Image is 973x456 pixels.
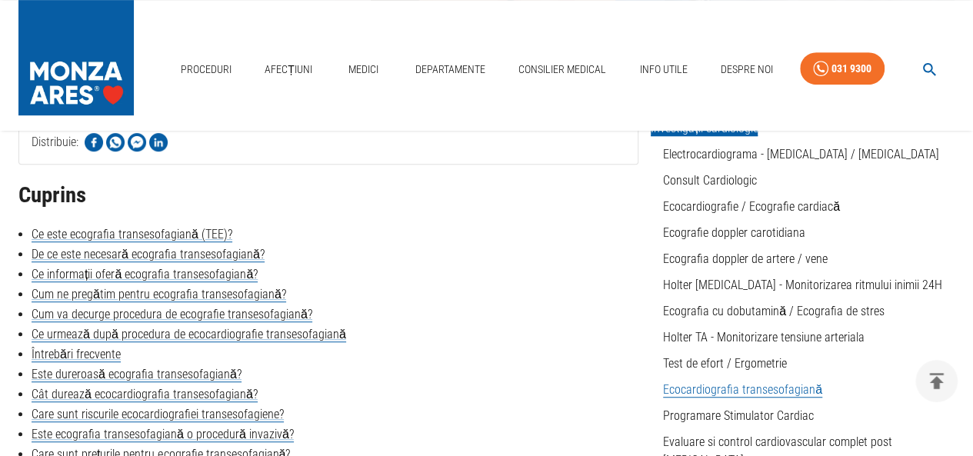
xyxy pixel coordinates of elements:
[85,133,103,151] img: Share on Facebook
[663,251,828,266] a: Ecografia doppler de artere / vene
[831,59,871,78] div: 031 9300
[512,54,612,85] a: Consilier Medical
[409,54,491,85] a: Departamente
[32,327,346,342] a: Ce urmează după procedura de ecocardiografie transesofagiană
[32,247,265,262] a: De ce este necesară ecografia transesofagiană?
[715,54,779,85] a: Despre Noi
[663,382,822,398] a: Ecocardiografia transesofagiană
[32,307,312,322] a: Cum va decurge procedura de ecografie transesofagiană?
[32,367,242,382] a: Este dureroasă ecografia transesofagiană?
[915,360,958,402] button: delete
[663,225,805,240] a: Ecografie doppler carotidiana
[32,387,258,402] a: Cât durează ecocardiografia transesofagiană?
[32,227,232,242] a: Ce este ecografia transesofagiană (TEE)?
[128,133,146,151] img: Share on Facebook Messenger
[663,278,942,292] a: Holter [MEDICAL_DATA] - Monitorizarea ritmului inimii 24H
[175,54,238,85] a: Proceduri
[663,408,814,423] a: Programare Stimulator Cardiac
[32,407,284,422] a: Care sunt riscurile ecocardiografiei transesofagiene?
[32,347,121,362] a: Întrebări frecvente
[663,330,865,344] a: Holter TA - Monitorizare tensiune arteriala
[258,54,318,85] a: Afecțiuni
[633,54,693,85] a: Info Utile
[32,287,286,302] a: Cum ne pregătim pentru ecografia transesofagiană?
[339,54,388,85] a: Medici
[149,133,168,151] img: Share on LinkedIn
[32,427,294,442] a: Este ecografia transesofagiană o procedură invazivă?
[800,52,885,85] a: 031 9300
[663,147,939,161] a: Electrocardiograma - [MEDICAL_DATA] / [MEDICAL_DATA]
[663,199,840,214] a: Ecocardiografie / Ecografie cardiacă
[663,356,787,371] a: Test de efort / Ergometrie
[18,183,638,208] h2: Cuprins
[106,133,125,151] img: Share on WhatsApp
[663,173,757,188] a: Consult Cardiologic
[32,133,78,151] p: Distribuie:
[663,304,885,318] a: Ecografia cu dobutamină / Ecografia de stres
[32,267,258,282] a: Ce informații oferă ecografia transesofagiană?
